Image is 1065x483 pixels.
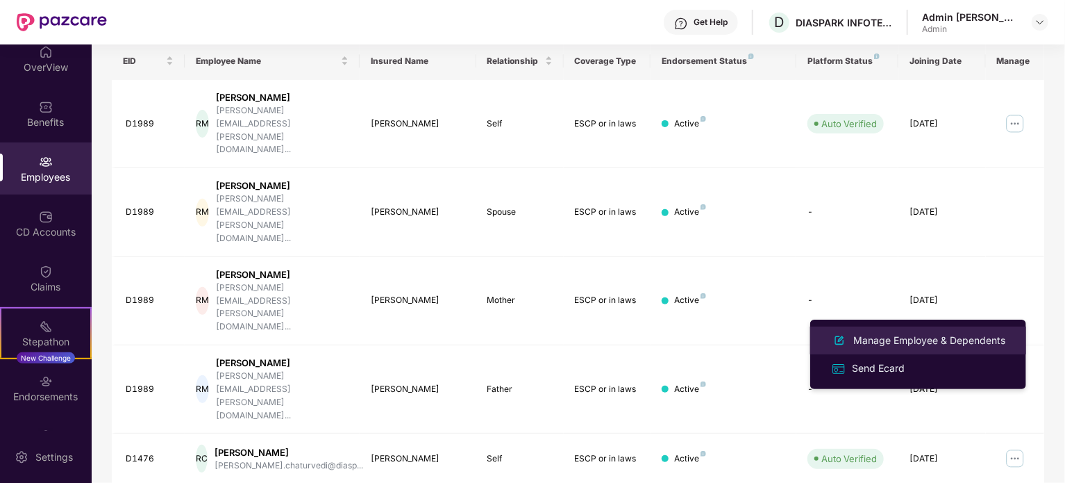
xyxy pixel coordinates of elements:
img: svg+xml;base64,PHN2ZyBpZD0iTXlfT3JkZXJzIiBkYXRhLW5hbWU9Ik15IE9yZGVycyIgeG1sbnM9Imh0dHA6Ly93d3cudz... [39,429,53,443]
div: Spouse [487,206,553,219]
img: svg+xml;base64,PHN2ZyBpZD0iSG9tZSIgeG1sbnM9Imh0dHA6Ly93d3cudzMub3JnLzIwMDAvc3ZnIiB3aWR0aD0iMjAiIG... [39,45,53,59]
div: [PERSON_NAME].chaturvedi@diasp... [215,459,363,473]
div: [PERSON_NAME] [371,206,465,219]
div: [DATE] [909,117,975,131]
div: Active [674,206,706,219]
div: Father [487,383,553,396]
span: Relationship [487,56,542,67]
div: [PERSON_NAME] [371,383,465,396]
div: [DATE] [909,294,975,307]
div: Stepathon [1,335,90,349]
img: New Pazcare Logo [17,13,107,31]
span: Employee Name [196,56,338,67]
th: Employee Name [185,42,360,80]
div: [PERSON_NAME] [216,91,349,104]
img: svg+xml;base64,PHN2ZyBpZD0iRW1wbG95ZWVzIiB4bWxucz0iaHR0cDovL3d3dy53My5vcmcvMjAwMC9zdmciIHdpZHRoPS... [39,155,53,169]
div: RM [196,375,209,403]
img: svg+xml;base64,PHN2ZyBpZD0iQmVuZWZpdHMiIHhtbG5zPSJodHRwOi8vd3d3LnczLm9yZy8yMDAwL3N2ZyIgd2lkdGg9Ij... [39,100,53,114]
div: Active [674,452,706,466]
div: Admin [PERSON_NAME] [922,10,1019,24]
div: [DATE] [909,452,975,466]
th: Insured Name [360,42,476,80]
div: D1989 [126,117,174,131]
img: manageButton [1004,448,1026,470]
td: - [796,168,898,256]
div: [PERSON_NAME] [215,446,363,459]
div: Admin [922,24,1019,35]
img: svg+xml;base64,PHN2ZyB4bWxucz0iaHR0cDovL3d3dy53My5vcmcvMjAwMC9zdmciIHdpZHRoPSIyMSIgaGVpZ2h0PSIyMC... [39,320,53,334]
div: [PERSON_NAME][EMAIL_ADDRESS][PERSON_NAME][DOMAIN_NAME]... [216,370,349,422]
th: Coverage Type [564,42,651,80]
div: [PERSON_NAME] [216,268,349,281]
div: DIASPARK INFOTECH PRIVATE LIMITED [796,16,893,29]
div: ESCP or in laws [575,452,640,466]
div: [PERSON_NAME] [371,117,465,131]
img: svg+xml;base64,PHN2ZyB4bWxucz0iaHR0cDovL3d3dy53My5vcmcvMjAwMC9zdmciIHdpZHRoPSI4IiBoZWlnaHQ9IjgiIH... [701,204,706,210]
th: Relationship [476,42,564,80]
div: Endorsement Status [662,56,785,67]
div: D1989 [126,383,174,396]
div: [PERSON_NAME] [371,452,465,466]
img: svg+xml;base64,PHN2ZyB4bWxucz0iaHR0cDovL3d3dy53My5vcmcvMjAwMC9zdmciIHdpZHRoPSI4IiBoZWlnaHQ9IjgiIH... [701,451,706,457]
img: svg+xml;base64,PHN2ZyBpZD0iU2V0dGluZy0yMHgyMCIgeG1sbnM9Imh0dHA6Ly93d3cudzMub3JnLzIwMDAvc3ZnIiB3aW... [15,450,28,464]
div: D1476 [126,452,174,466]
div: Self [487,452,553,466]
div: Platform Status [807,56,887,67]
img: svg+xml;base64,PHN2ZyB4bWxucz0iaHR0cDovL3d3dy53My5vcmcvMjAwMC9zdmciIHdpZHRoPSI4IiBoZWlnaHQ9IjgiIH... [701,116,706,122]
div: Auto Verified [821,452,877,466]
div: Active [674,383,706,396]
div: [DATE] [909,206,975,219]
img: manageButton [1004,113,1026,135]
img: svg+xml;base64,PHN2ZyB4bWxucz0iaHR0cDovL3d3dy53My5vcmcvMjAwMC9zdmciIHhtbG5zOnhsaW5rPSJodHRwOi8vd3... [831,332,848,349]
th: EID [112,42,185,80]
img: svg+xml;base64,PHN2ZyB4bWxucz0iaHR0cDovL3d3dy53My5vcmcvMjAwMC9zdmciIHdpZHRoPSI4IiBoZWlnaHQ9IjgiIH... [748,54,754,59]
span: D [775,14,785,31]
div: ESCP or in laws [575,117,640,131]
div: Manage Employee & Dependents [850,333,1008,348]
div: RM [196,287,209,315]
div: RM [196,199,209,227]
div: [PERSON_NAME][EMAIL_ADDRESS][PERSON_NAME][DOMAIN_NAME]... [216,281,349,334]
div: ESCP or in laws [575,206,640,219]
div: [PERSON_NAME][EMAIL_ADDRESS][PERSON_NAME][DOMAIN_NAME]... [216,104,349,156]
div: [PERSON_NAME] [216,179,349,193]
img: svg+xml;base64,PHN2ZyB4bWxucz0iaHR0cDovL3d3dy53My5vcmcvMjAwMC9zdmciIHdpZHRoPSI4IiBoZWlnaHQ9IjgiIH... [701,293,706,299]
div: [PERSON_NAME] [216,357,349,370]
th: Joining Date [898,42,986,80]
img: svg+xml;base64,PHN2ZyB4bWxucz0iaHR0cDovL3d3dy53My5vcmcvMjAwMC9zdmciIHdpZHRoPSIxNiIgaGVpZ2h0PSIxNi... [831,361,846,377]
img: svg+xml;base64,PHN2ZyBpZD0iRW5kb3JzZW1lbnRzIiB4bWxucz0iaHR0cDovL3d3dy53My5vcmcvMjAwMC9zdmciIHdpZH... [39,375,53,388]
img: svg+xml;base64,PHN2ZyBpZD0iSGVscC0zMngzMiIgeG1sbnM9Imh0dHA6Ly93d3cudzMub3JnLzIwMDAvc3ZnIiB3aWR0aD... [674,17,688,31]
div: Self [487,117,553,131]
td: - [796,257,898,345]
img: svg+xml;base64,PHN2ZyB4bWxucz0iaHR0cDovL3d3dy53My5vcmcvMjAwMC9zdmciIHdpZHRoPSI4IiBoZWlnaHQ9IjgiIH... [701,382,706,387]
img: svg+xml;base64,PHN2ZyBpZD0iQ0RfQWNjb3VudHMiIGRhdGEtbmFtZT0iQ0QgQWNjb3VudHMiIHhtbG5zPSJodHRwOi8vd3... [39,210,53,224]
div: Auto Verified [821,117,877,131]
img: svg+xml;base64,PHN2ZyBpZD0iQ2xhaW0iIHhtbG5zPSJodHRwOi8vd3d3LnczLm9yZy8yMDAwL3N2ZyIgd2lkdGg9IjIwIi... [39,265,53,279]
div: ESCP or in laws [575,294,640,307]
img: svg+xml;base64,PHN2ZyBpZD0iRHJvcGRvd24tMzJ4MzIiIHhtbG5zPSJodHRwOi8vd3d3LnczLm9yZy8yMDAwL3N2ZyIgd2... [1034,17,1046,28]
div: [PERSON_NAME] [371,294,465,307]
div: Active [674,294,706,307]
div: RM [196,110,209,138]
th: Manage [986,42,1044,80]
div: Settings [31,450,77,464]
span: EID [123,56,163,67]
img: svg+xml;base64,PHN2ZyB4bWxucz0iaHR0cDovL3d3dy53My5vcmcvMjAwMC9zdmciIHdpZHRoPSI4IiBoZWlnaHQ9IjgiIH... [874,54,880,59]
div: RC [196,445,208,473]
div: ESCP or in laws [575,383,640,396]
div: Get Help [694,17,728,28]
td: - [796,345,898,434]
div: New Challenge [17,352,75,363]
div: Send Ecard [849,361,907,376]
div: [PERSON_NAME][EMAIL_ADDRESS][PERSON_NAME][DOMAIN_NAME]... [216,193,349,245]
div: Mother [487,294,553,307]
div: D1989 [126,206,174,219]
div: Active [674,117,706,131]
div: D1989 [126,294,174,307]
